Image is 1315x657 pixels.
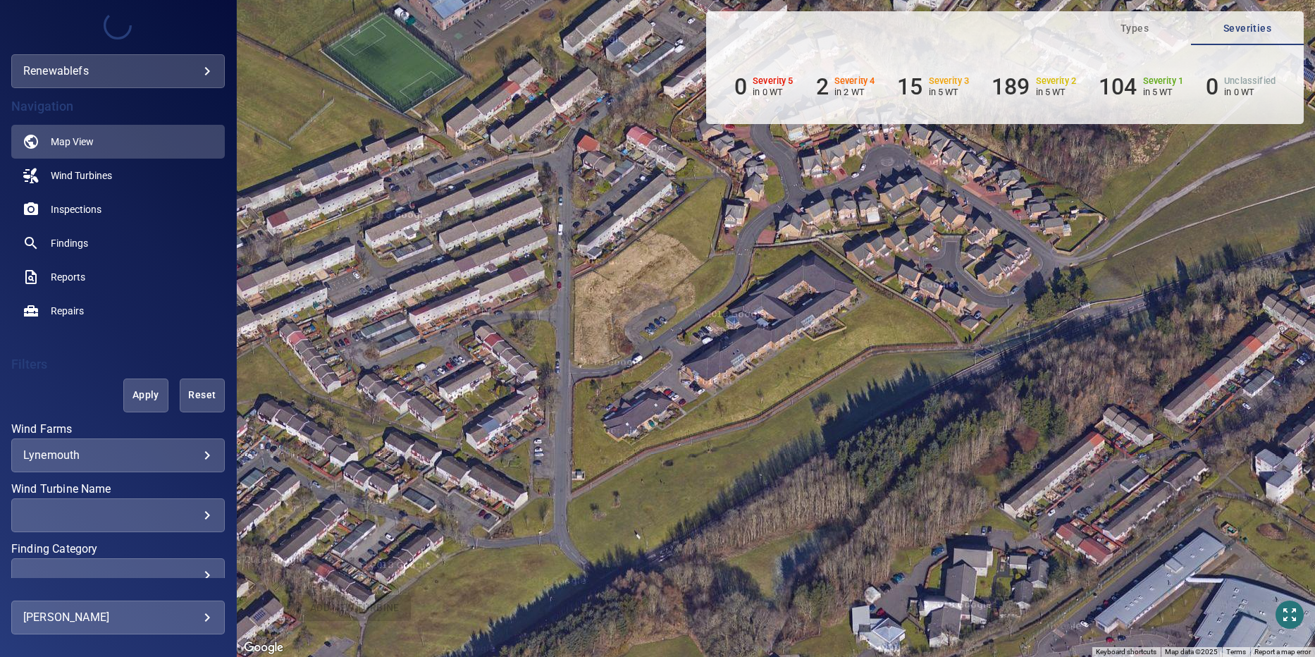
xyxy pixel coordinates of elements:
[51,270,85,284] span: Reports
[834,76,875,86] h6: Severity 4
[51,304,84,318] span: Repairs
[11,159,225,192] a: windturbines noActive
[1143,76,1184,86] h6: Severity 1
[197,386,207,404] span: Reset
[11,226,225,260] a: findings noActive
[11,99,225,113] h4: Navigation
[11,438,225,472] div: Wind Farms
[816,73,829,100] h6: 2
[1199,20,1295,37] span: Severities
[11,192,225,226] a: inspections noActive
[51,135,94,149] span: Map View
[51,202,101,216] span: Inspections
[11,294,225,328] a: repairs noActive
[11,498,225,532] div: Wind Turbine Name
[240,639,287,657] a: Open this area in Google Maps (opens a new window)
[1099,73,1183,100] li: Severity 1
[1226,648,1246,656] a: Terms
[180,379,225,412] button: Reset
[929,76,970,86] h6: Severity 3
[11,357,225,372] h4: Filters
[1036,76,1077,86] h6: Severity 2
[11,260,225,294] a: reports noActive
[1036,87,1077,97] p: in 5 WT
[11,54,225,88] div: renewablefs
[1224,87,1276,97] p: in 0 WT
[123,379,168,412] button: Apply
[23,606,213,629] div: [PERSON_NAME]
[11,424,225,435] label: Wind Farms
[753,76,794,86] h6: Severity 5
[11,544,225,555] label: Finding Category
[992,73,1030,100] h6: 189
[734,73,794,100] li: Severity 5
[11,558,225,592] div: Finding Category
[1096,647,1156,657] button: Keyboard shortcuts
[734,73,747,100] h6: 0
[834,87,875,97] p: in 2 WT
[1087,20,1183,37] span: Types
[240,639,287,657] img: Google
[1206,73,1276,100] li: Severity Unclassified
[1099,73,1137,100] h6: 104
[1224,76,1276,86] h6: Unclassified
[23,448,213,462] div: Lynemouth
[1254,648,1311,656] a: Report a map error
[1206,73,1218,100] h6: 0
[1143,87,1184,97] p: in 5 WT
[897,73,922,100] h6: 15
[816,73,875,100] li: Severity 4
[51,168,112,183] span: Wind Turbines
[23,60,213,82] div: renewablefs
[11,484,225,495] label: Wind Turbine Name
[753,87,794,97] p: in 0 WT
[929,87,970,97] p: in 5 WT
[1165,648,1218,656] span: Map data ©2025
[11,125,225,159] a: map active
[141,386,151,404] span: Apply
[992,73,1076,100] li: Severity 2
[51,236,88,250] span: Findings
